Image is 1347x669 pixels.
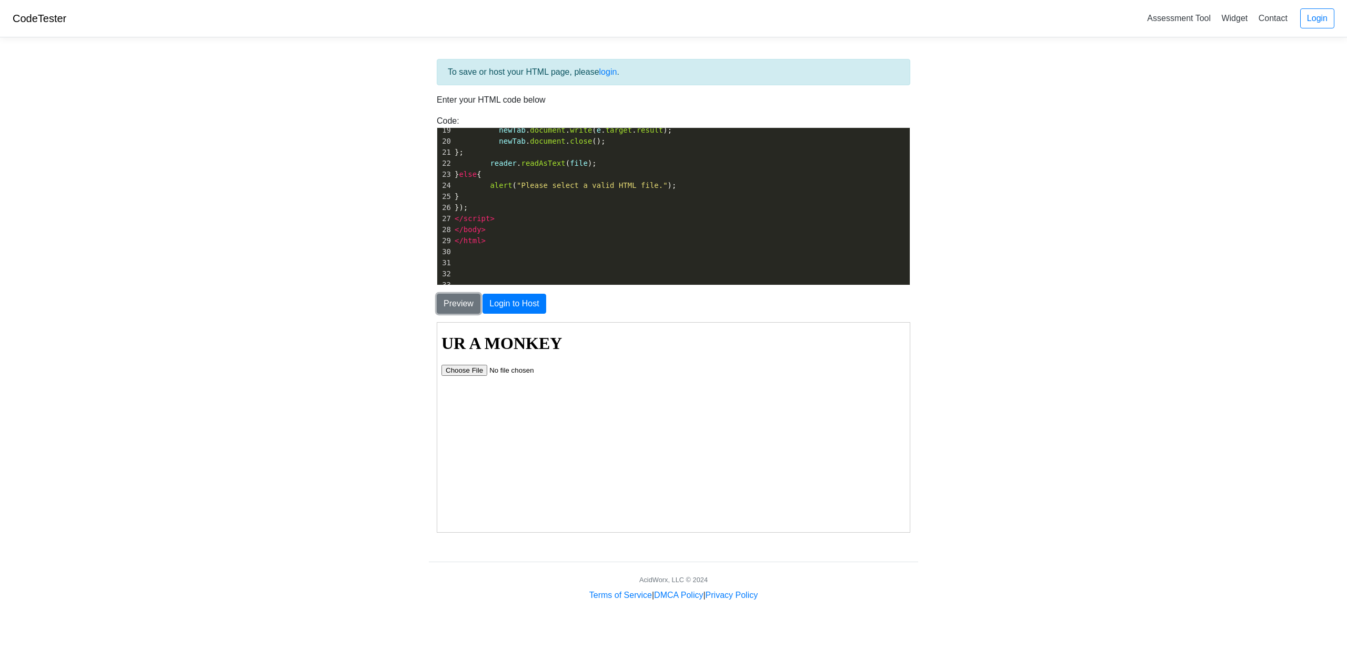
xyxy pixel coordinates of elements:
p: Enter your HTML code below [437,94,910,106]
a: CodeTester [13,13,66,24]
span: . ( ); [455,159,597,167]
a: DMCA Policy [654,591,703,600]
span: > [481,236,486,245]
span: . . ( . . ); [455,126,672,134]
div: Code: [429,115,918,285]
span: file [570,159,588,167]
span: newTab [499,126,526,134]
span: </ [455,225,464,234]
div: 19 [437,125,453,136]
div: | | [589,589,758,602]
div: To save or host your HTML page, please . [437,59,910,85]
div: 21 [437,147,453,158]
span: document [530,126,565,134]
div: 30 [437,246,453,257]
a: Widget [1217,9,1252,27]
span: > [490,214,494,223]
span: } { [455,170,481,178]
div: 26 [437,202,453,213]
div: 29 [437,235,453,246]
button: Login to Host [482,294,546,314]
span: }); [455,203,468,212]
div: 24 [437,180,453,191]
a: Contact [1254,9,1292,27]
div: 20 [437,136,453,147]
span: close [570,137,592,145]
div: 33 [437,279,453,291]
span: write [570,126,592,134]
span: body [464,225,481,234]
span: </ [455,236,464,245]
span: ( ); [455,181,677,189]
span: > [481,225,486,234]
span: script [464,214,490,223]
span: else [459,170,477,178]
span: readAsText [521,159,565,167]
span: document [530,137,565,145]
a: Terms of Service [589,591,652,600]
span: target [606,126,632,134]
span: alert [490,181,512,189]
span: }; [455,148,464,156]
a: Assessment Tool [1143,9,1215,27]
div: 23 [437,169,453,180]
div: 22 [437,158,453,169]
div: 31 [437,257,453,268]
div: AcidWorx, LLC © 2024 [639,575,708,585]
div: 27 [437,213,453,224]
span: "Please select a valid HTML file." [517,181,668,189]
span: result [637,126,664,134]
button: Preview [437,294,480,314]
span: } [455,192,459,201]
div: 28 [437,224,453,235]
a: Login [1300,8,1334,28]
div: 32 [437,268,453,279]
h1: UR A MONKEY [4,11,468,31]
a: Privacy Policy [706,591,758,600]
span: . . (); [455,137,606,145]
span: </ [455,214,464,223]
span: e [597,126,601,134]
span: html [464,236,481,245]
div: 25 [437,191,453,202]
span: newTab [499,137,526,145]
a: login [599,67,617,76]
span: reader [490,159,517,167]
